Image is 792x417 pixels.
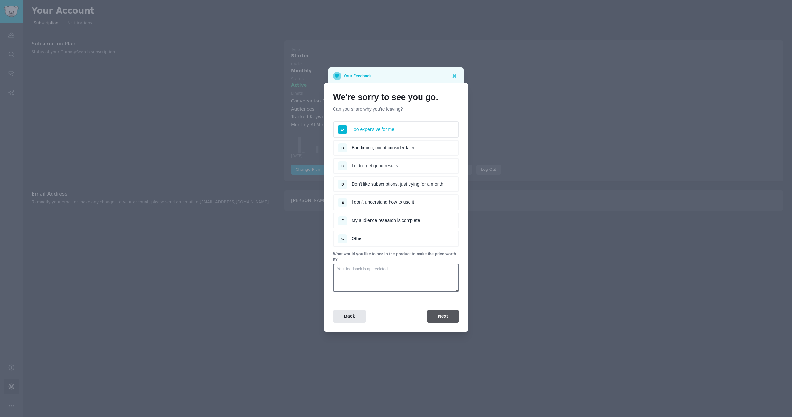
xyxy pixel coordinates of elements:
[342,219,344,223] span: F
[333,106,459,112] p: Can you share why you're leaving?
[427,310,459,323] button: Next
[341,200,344,204] span: E
[341,182,344,186] span: D
[344,72,372,80] p: Your Feedback
[341,164,344,168] span: C
[341,237,344,241] span: G
[333,310,366,323] button: Back
[333,92,459,102] h1: We're sorry to see you go.
[333,251,459,263] p: What would you like to see in the product to make the price worth it?
[341,146,344,150] span: B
